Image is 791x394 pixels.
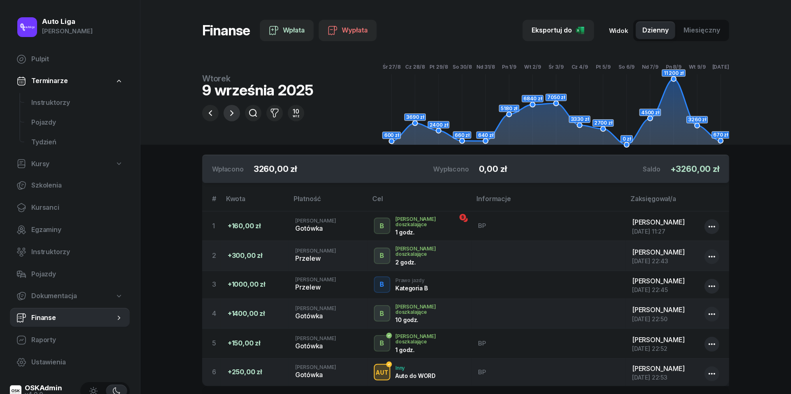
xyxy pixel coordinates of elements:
div: 2 [212,250,221,261]
span: [DATE] 22:53 [632,374,667,381]
span: Pulpit [31,54,123,65]
h1: Finanse [202,23,250,38]
button: B [374,305,390,322]
div: Auto Liga [42,18,93,25]
span: Dokumentacja [31,291,77,301]
span: Raporty [31,335,123,345]
span: Instruktorzy [31,247,123,257]
button: B [374,276,390,293]
div: Kategoria B [395,285,428,292]
div: [PERSON_NAME] [42,26,93,37]
button: B [374,335,390,352]
th: Cel [367,193,472,211]
span: [PERSON_NAME] [296,364,336,370]
div: BP [478,368,619,376]
button: Wpłata [260,20,314,41]
button: 10wrz [288,105,304,121]
div: Wpłata [269,25,305,36]
span: [PERSON_NAME] [632,336,685,344]
div: Auto do WORD [395,372,436,379]
div: [PERSON_NAME] doszkalające [395,216,465,227]
a: Tydzień [25,132,130,152]
div: AUT [373,367,392,378]
span: Szkolenia [31,180,123,191]
tspan: Wt 2/9 [524,64,541,70]
span: [DATE] 22:43 [632,257,668,264]
span: Pojazdy [31,269,123,280]
div: 5 [212,338,221,349]
span: Tydzień [31,137,123,148]
span: + [670,164,676,174]
span: Kursanci [31,202,123,213]
span: [PERSON_NAME] [296,335,336,341]
div: B [377,219,388,233]
a: Finanse [10,308,130,328]
button: Wypłata [319,20,377,41]
div: 4 [212,308,221,319]
th: Zaksięgował/a [625,193,729,211]
div: Wypłata [328,25,368,36]
div: 3 [212,279,221,290]
div: B [377,249,388,263]
div: 1 godz. [395,229,438,236]
div: Eksportuj do [532,25,585,36]
div: +250,00 zł [228,367,282,378]
span: [DATE] 22:50 [632,315,667,322]
div: BP [478,222,619,230]
div: Inny [395,365,436,371]
button: AUT [374,364,390,380]
tspan: Cz 28/8 [406,64,425,70]
div: +160,00 zł [228,221,282,232]
a: Pulpit [10,49,130,69]
span: [PERSON_NAME] [632,306,685,314]
tspan: Nd 31/8 [476,64,495,70]
tspan: So 30/8 [453,64,472,70]
div: wtorek [202,74,313,83]
span: [PERSON_NAME] [632,364,685,373]
tspan: Pt 29/8 [429,64,448,70]
span: Finanse [31,313,115,323]
span: [DATE] 22:52 [632,345,667,352]
div: Prawo jazdy [395,278,428,283]
div: [PERSON_NAME] doszkalające [395,246,465,257]
div: Saldo [643,164,660,174]
tspan: Pn 8/9 [666,64,681,70]
div: 10 godz. [395,316,438,323]
div: OSKAdmin [25,385,62,392]
a: Szkolenia [10,176,130,195]
div: +1000,00 zł [228,279,282,290]
span: [PERSON_NAME] [632,277,685,285]
a: Pojazdy [25,113,130,132]
tspan: Śr 3/9 [549,63,564,70]
div: Gotówka [296,223,361,234]
div: BP [478,339,619,348]
span: [DATE] 11:27 [632,228,665,235]
tspan: Wt 9/9 [689,64,706,70]
span: Egzaminy [31,225,123,235]
span: Pojazdy [31,117,123,128]
span: [PERSON_NAME] [632,248,685,256]
th: Kwota [221,193,289,211]
span: [PERSON_NAME] [296,305,336,311]
span: Instruktorzy [31,97,123,108]
a: Kursy [10,155,130,174]
a: Terminarze [10,72,130,90]
a: Instruktorzy [10,242,130,262]
tspan: Śr 27/8 [383,63,401,70]
span: Terminarze [31,76,68,86]
div: +300,00 zł [228,250,282,261]
div: B [377,307,388,321]
div: 10 [293,109,299,114]
a: Egzaminy [10,220,130,240]
button: Eksportuj do [523,20,594,41]
tspan: Cz 4/9 [572,64,588,70]
tspan: So 6/9 [619,64,635,70]
div: Gotówka [296,311,361,322]
div: Gotówka [296,370,361,380]
span: Kursy [31,159,49,169]
span: [PERSON_NAME] [632,218,685,226]
a: Dokumentacja [10,287,130,306]
button: B [374,218,390,234]
div: Wypłacono [433,164,469,174]
div: Przelew [296,253,361,264]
